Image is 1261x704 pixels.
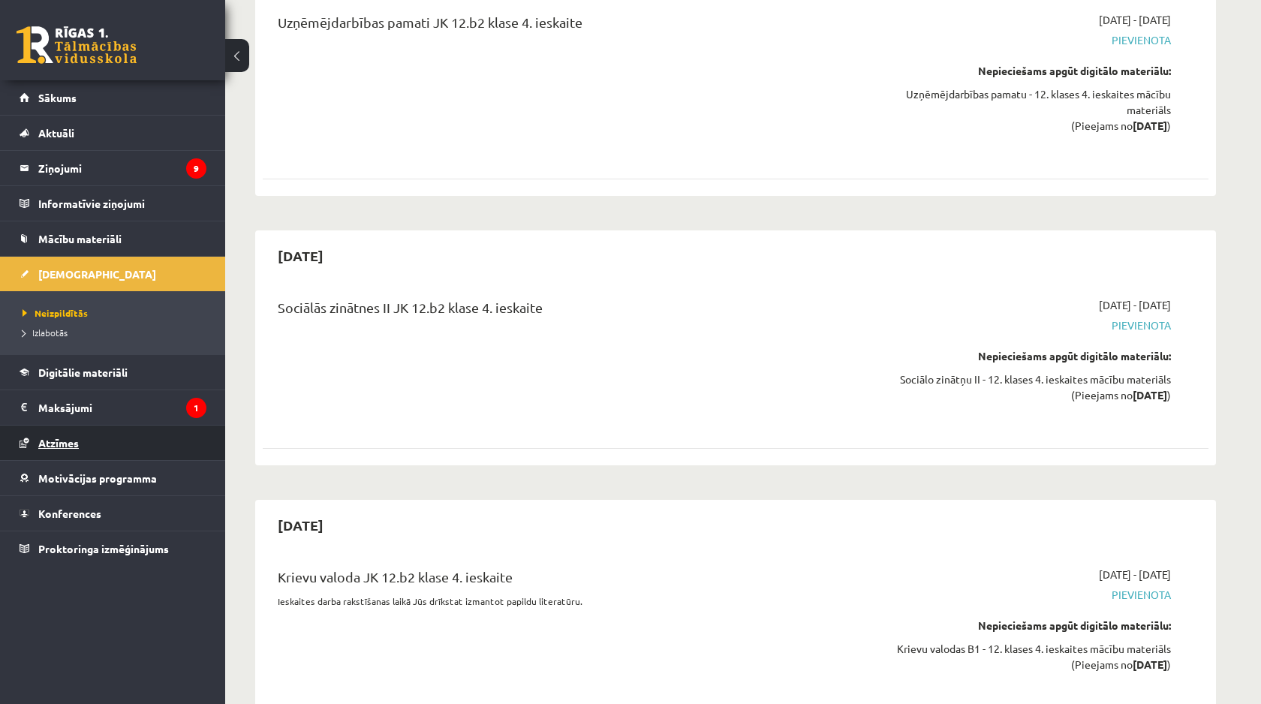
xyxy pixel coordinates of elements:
[888,86,1171,134] div: Uzņēmējdarbības pamatu - 12. klases 4. ieskaites mācību materiāls (Pieejams no )
[888,618,1171,633] div: Nepieciešams apgūt digitālo materiālu:
[20,496,206,531] a: Konferences
[888,348,1171,364] div: Nepieciešams apgūt digitālo materiālu:
[20,116,206,150] a: Aktuāli
[1099,12,1171,28] span: [DATE] - [DATE]
[888,587,1171,603] span: Pievienota
[20,461,206,495] a: Motivācijas programma
[186,398,206,418] i: 1
[38,390,206,425] legend: Maksājumi
[38,471,157,485] span: Motivācijas programma
[20,186,206,221] a: Informatīvie ziņojumi
[888,372,1171,403] div: Sociālo zinātņu II - 12. klases 4. ieskaites mācību materiāls (Pieejams no )
[20,221,206,256] a: Mācību materiāli
[38,186,206,221] legend: Informatīvie ziņojumi
[888,641,1171,672] div: Krievu valodas B1 - 12. klases 4. ieskaites mācību materiāls (Pieejams no )
[888,63,1171,79] div: Nepieciešams apgūt digitālo materiālu:
[278,297,865,325] div: Sociālās zinātnes II JK 12.b2 klase 4. ieskaite
[1099,567,1171,582] span: [DATE] - [DATE]
[888,32,1171,48] span: Pievienota
[888,317,1171,333] span: Pievienota
[278,12,865,40] div: Uzņēmējdarbības pamati JK 12.b2 klase 4. ieskaite
[186,158,206,179] i: 9
[23,326,68,338] span: Izlabotās
[20,531,206,566] a: Proktoringa izmēģinājums
[20,80,206,115] a: Sākums
[20,257,206,291] a: [DEMOGRAPHIC_DATA]
[38,151,206,185] legend: Ziņojumi
[38,542,169,555] span: Proktoringa izmēģinājums
[38,436,79,450] span: Atzīmes
[278,594,865,608] p: Ieskaites darba rakstīšanas laikā Jūs drīkstat izmantot papildu literatūru.
[278,567,865,594] div: Krievu valoda JK 12.b2 klase 4. ieskaite
[20,355,206,390] a: Digitālie materiāli
[38,91,77,104] span: Sākums
[38,126,74,140] span: Aktuāli
[23,326,210,339] a: Izlabotās
[38,267,156,281] span: [DEMOGRAPHIC_DATA]
[1133,657,1167,671] strong: [DATE]
[20,390,206,425] a: Maksājumi1
[38,366,128,379] span: Digitālie materiāli
[263,238,339,273] h2: [DATE]
[1133,119,1167,132] strong: [DATE]
[263,507,339,543] h2: [DATE]
[23,307,88,319] span: Neizpildītās
[20,151,206,185] a: Ziņojumi9
[23,306,210,320] a: Neizpildītās
[1133,388,1167,402] strong: [DATE]
[1099,297,1171,313] span: [DATE] - [DATE]
[38,507,101,520] span: Konferences
[17,26,137,64] a: Rīgas 1. Tālmācības vidusskola
[20,426,206,460] a: Atzīmes
[38,232,122,245] span: Mācību materiāli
